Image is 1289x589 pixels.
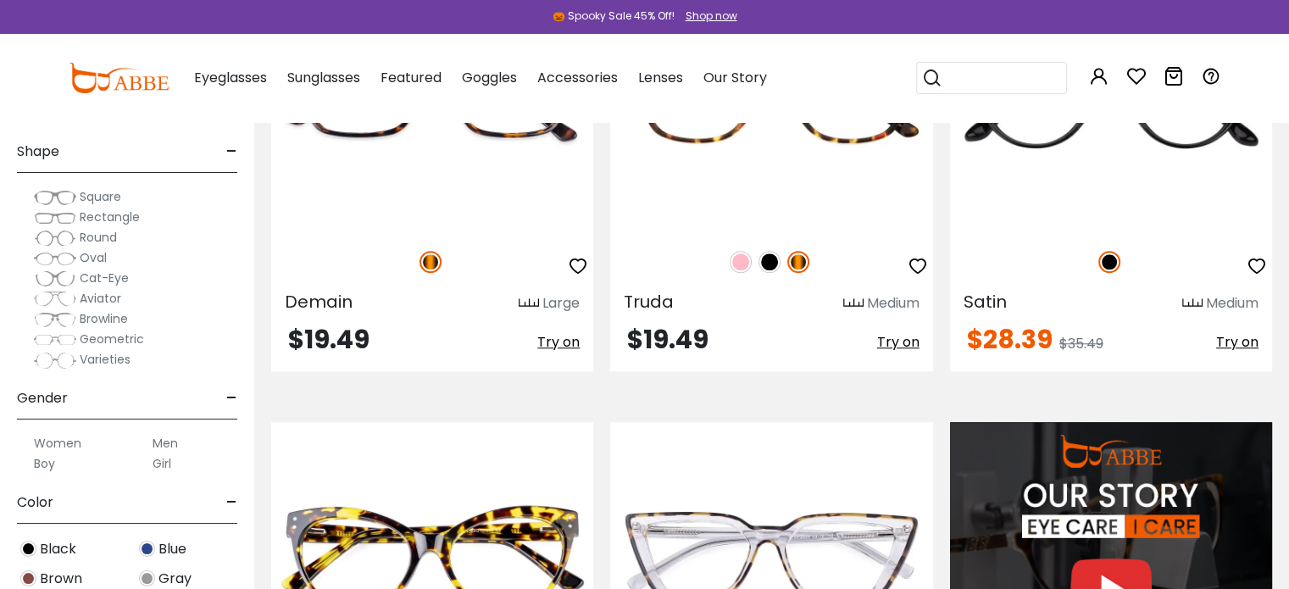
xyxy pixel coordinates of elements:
[34,230,76,247] img: Round.png
[537,68,618,87] span: Accessories
[1216,332,1258,352] span: Try on
[40,569,82,589] span: Brown
[226,131,237,172] span: -
[677,8,737,23] a: Shop now
[153,433,178,453] label: Men
[638,68,683,87] span: Lenses
[80,229,117,246] span: Round
[285,290,353,314] span: Demain
[139,570,155,586] img: Gray
[419,251,442,273] img: Tortoise
[519,297,539,310] img: size ruler
[20,570,36,586] img: Brown
[967,321,1053,358] span: $28.39
[553,8,675,24] div: 🎃 Spooky Sale 45% Off!
[80,188,121,205] span: Square
[686,8,737,24] div: Shop now
[20,541,36,557] img: Black
[34,270,76,287] img: Cat-Eye.png
[877,327,920,358] button: Try on
[80,290,121,307] span: Aviator
[139,541,155,557] img: Blue
[537,332,580,352] span: Try on
[34,331,76,348] img: Geometric.png
[80,331,144,347] span: Geometric
[537,327,580,358] button: Try on
[40,539,76,559] span: Black
[17,131,59,172] span: Shape
[226,482,237,523] span: -
[80,310,128,327] span: Browline
[34,291,76,308] img: Aviator.png
[843,297,864,310] img: size ruler
[194,68,267,87] span: Eyeglasses
[867,293,920,314] div: Medium
[153,453,171,474] label: Girl
[80,249,107,266] span: Oval
[69,63,169,93] img: abbeglasses.com
[964,290,1007,314] span: Satin
[624,290,674,314] span: Truda
[17,482,53,523] span: Color
[287,68,360,87] span: Sunglasses
[381,68,442,87] span: Featured
[1098,251,1120,273] img: Black
[627,321,708,358] span: $19.49
[1182,297,1203,310] img: size ruler
[34,453,55,474] label: Boy
[877,332,920,352] span: Try on
[80,351,131,368] span: Varieties
[34,209,76,226] img: Rectangle.png
[34,189,76,206] img: Square.png
[34,352,76,370] img: Varieties.png
[542,293,580,314] div: Large
[1059,334,1103,353] span: $35.49
[226,378,237,419] span: -
[1206,293,1258,314] div: Medium
[730,251,752,273] img: Pink
[462,68,517,87] span: Goggles
[34,250,76,267] img: Oval.png
[158,569,192,589] span: Gray
[288,321,369,358] span: $19.49
[703,68,767,87] span: Our Story
[787,251,809,273] img: Tortoise
[17,378,68,419] span: Gender
[80,269,129,286] span: Cat-Eye
[1216,327,1258,358] button: Try on
[758,251,781,273] img: Black
[34,311,76,328] img: Browline.png
[80,208,140,225] span: Rectangle
[34,433,81,453] label: Women
[158,539,186,559] span: Blue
